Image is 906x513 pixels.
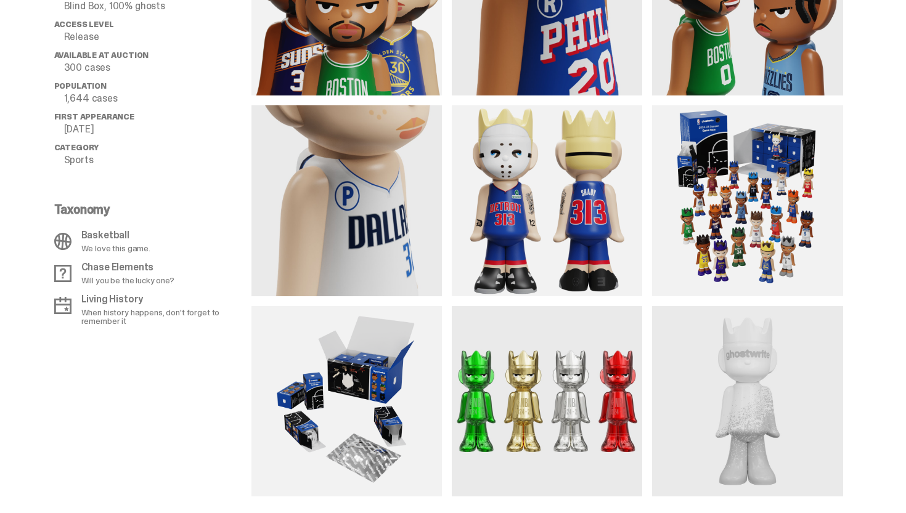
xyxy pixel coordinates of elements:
[64,32,251,42] p: Release
[452,105,642,296] img: media gallery image
[81,262,174,272] p: Chase Elements
[452,306,642,496] img: media gallery image
[54,142,99,153] span: Category
[64,1,251,11] p: Blind Box, 100% ghosts
[64,124,251,134] p: [DATE]
[54,203,244,216] p: Taxonomy
[251,105,442,296] img: media gallery image
[81,308,244,325] p: When history happens, don't forget to remember it
[652,306,843,496] img: media gallery image
[251,306,442,496] img: media gallery image
[652,105,843,296] img: media gallery image
[81,230,150,240] p: Basketball
[81,294,244,304] p: Living History
[54,19,114,30] span: Access Level
[54,111,134,122] span: First Appearance
[54,81,107,91] span: Population
[64,155,251,165] p: Sports
[54,50,149,60] span: Available at Auction
[64,63,251,73] p: 300 cases
[81,244,150,252] p: We love this game.
[81,276,174,285] p: Will you be the lucky one?
[64,94,251,103] p: 1,644 cases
